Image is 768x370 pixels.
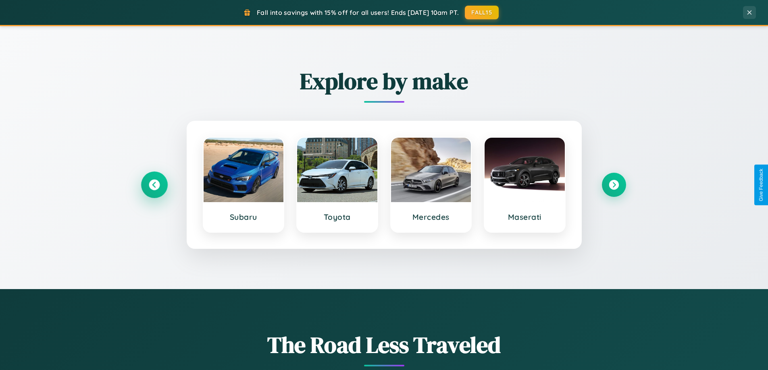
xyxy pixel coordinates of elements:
[399,212,463,222] h3: Mercedes
[142,66,626,97] h2: Explore by make
[465,6,499,19] button: FALL15
[212,212,276,222] h3: Subaru
[142,329,626,360] h1: The Road Less Traveled
[305,212,369,222] h3: Toyota
[758,169,764,201] div: Give Feedback
[493,212,557,222] h3: Maserati
[257,8,459,17] span: Fall into savings with 15% off for all users! Ends [DATE] 10am PT.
